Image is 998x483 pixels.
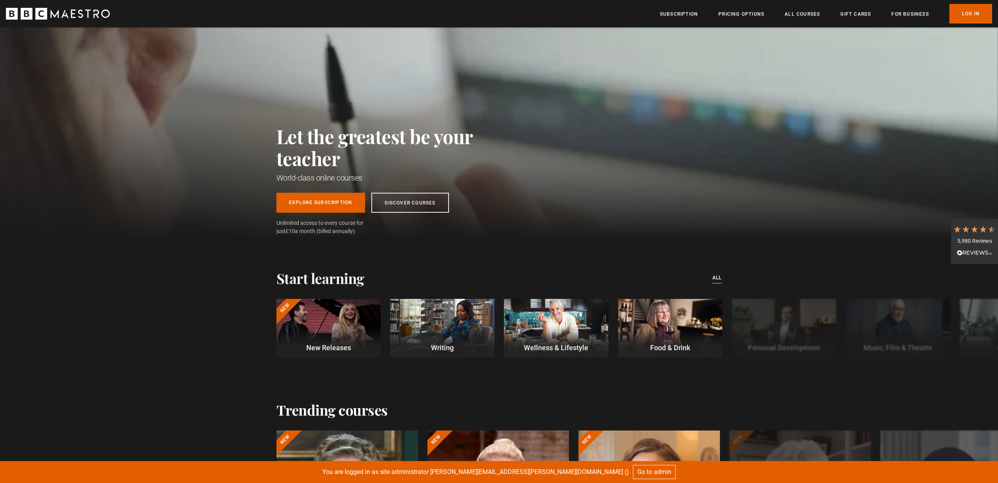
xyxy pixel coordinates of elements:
a: Personal Development [732,299,836,358]
a: Explore Subscription [276,193,365,213]
a: Music, Film & Theatre [845,299,950,358]
h2: Trending courses [276,402,388,418]
div: 4.7 Stars [953,225,996,233]
p: Music, Film & Theatre [845,342,950,353]
span: Unlimited access to every course for just a month (billed annually) [276,219,382,235]
nav: Primary [660,4,992,24]
h2: Let the greatest be your teacher [276,125,508,169]
span: £10 [285,228,295,234]
a: Gift Cards [840,10,871,18]
p: Personal Development [732,342,836,353]
p: New Releases [276,342,380,353]
div: Read All Reviews [953,249,996,258]
img: REVIEWS.io [957,250,992,255]
a: All Courses [785,10,820,18]
p: Food & Drink [618,342,722,353]
a: Food & Drink [618,299,722,358]
a: Log In [949,4,992,24]
a: For business [891,10,929,18]
h1: World-class online courses [276,172,508,183]
p: Wellness & Lifestyle [504,342,608,353]
a: Pricing Options [718,10,764,18]
a: Writing [390,299,494,358]
div: 5,980 Reviews [953,237,996,245]
a: New New Releases [276,299,381,358]
a: Subscription [660,10,698,18]
div: 5,980 ReviewsRead All Reviews [951,219,998,264]
h2: Start learning [276,270,364,286]
svg: BBC Maestro [6,8,110,20]
a: Wellness & Lifestyle [504,299,608,358]
a: All [713,274,722,282]
p: Writing [390,342,494,353]
a: Discover Courses [371,193,449,213]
